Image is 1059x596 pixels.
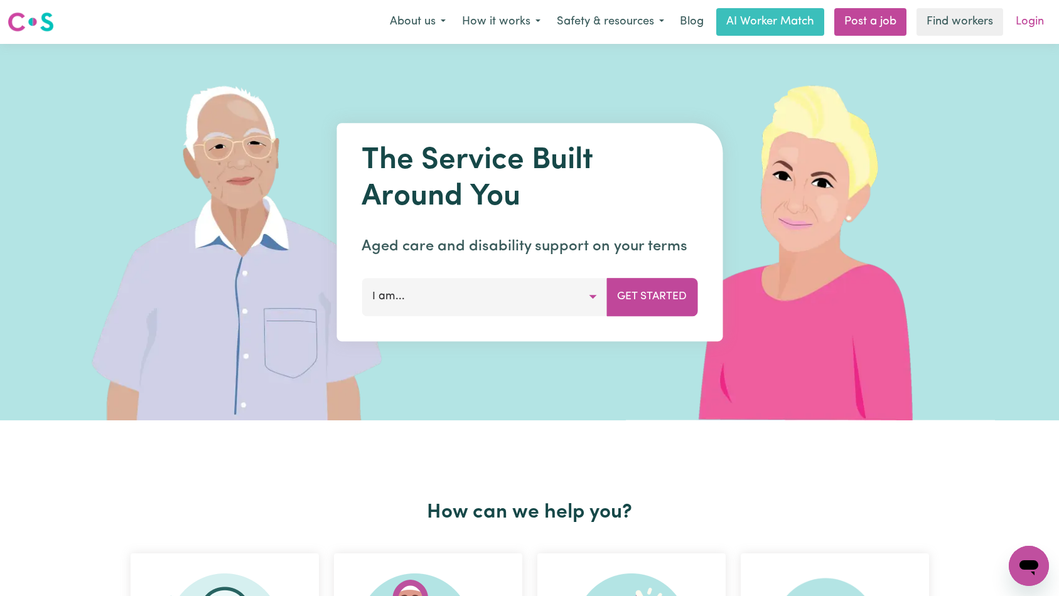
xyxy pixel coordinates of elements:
a: Blog [672,8,711,36]
iframe: Button to launch messaging window [1009,546,1049,586]
h1: The Service Built Around You [362,143,697,215]
a: AI Worker Match [716,8,824,36]
button: How it works [454,9,549,35]
a: Find workers [917,8,1003,36]
button: About us [382,9,454,35]
button: Safety & resources [549,9,672,35]
img: Careseekers logo [8,11,54,33]
a: Login [1008,8,1051,36]
button: Get Started [606,278,697,316]
h2: How can we help you? [123,501,937,524]
p: Aged care and disability support on your terms [362,235,697,258]
button: I am... [362,278,607,316]
a: Careseekers logo [8,8,54,36]
a: Post a job [834,8,906,36]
